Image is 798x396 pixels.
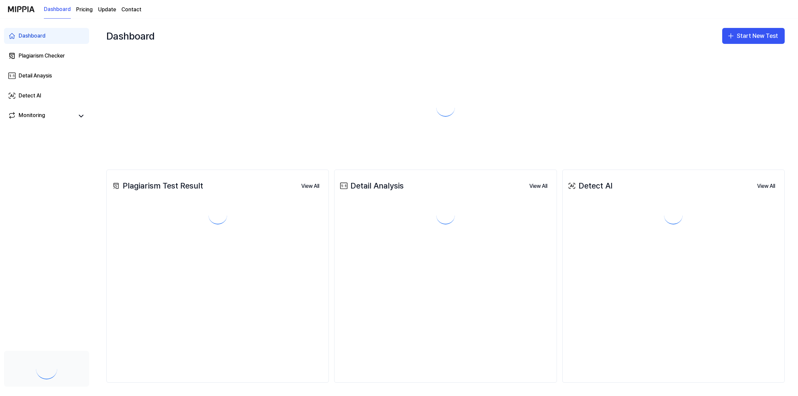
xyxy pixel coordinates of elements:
a: Dashboard [44,0,71,19]
div: Detail Anaysis [19,72,52,80]
a: View All [752,179,780,193]
button: Start New Test [722,28,785,44]
div: Dashboard [106,25,155,47]
div: Dashboard [19,32,46,40]
a: Monitoring [8,111,74,121]
div: Detail Analysis [338,180,404,192]
div: Plagiarism Checker [19,52,65,60]
div: Monitoring [19,111,45,121]
a: Detail Anaysis [4,68,89,84]
a: Dashboard [4,28,89,44]
a: Contact [121,6,141,14]
a: Detect AI [4,88,89,104]
button: View All [524,180,553,193]
a: Plagiarism Checker [4,48,89,64]
button: View All [296,180,325,193]
div: Detect AI [19,92,41,100]
div: Detect AI [567,180,612,192]
a: View All [524,179,553,193]
a: Update [98,6,116,14]
a: View All [296,179,325,193]
button: View All [752,180,780,193]
button: Pricing [76,6,93,14]
div: Plagiarism Test Result [111,180,203,192]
